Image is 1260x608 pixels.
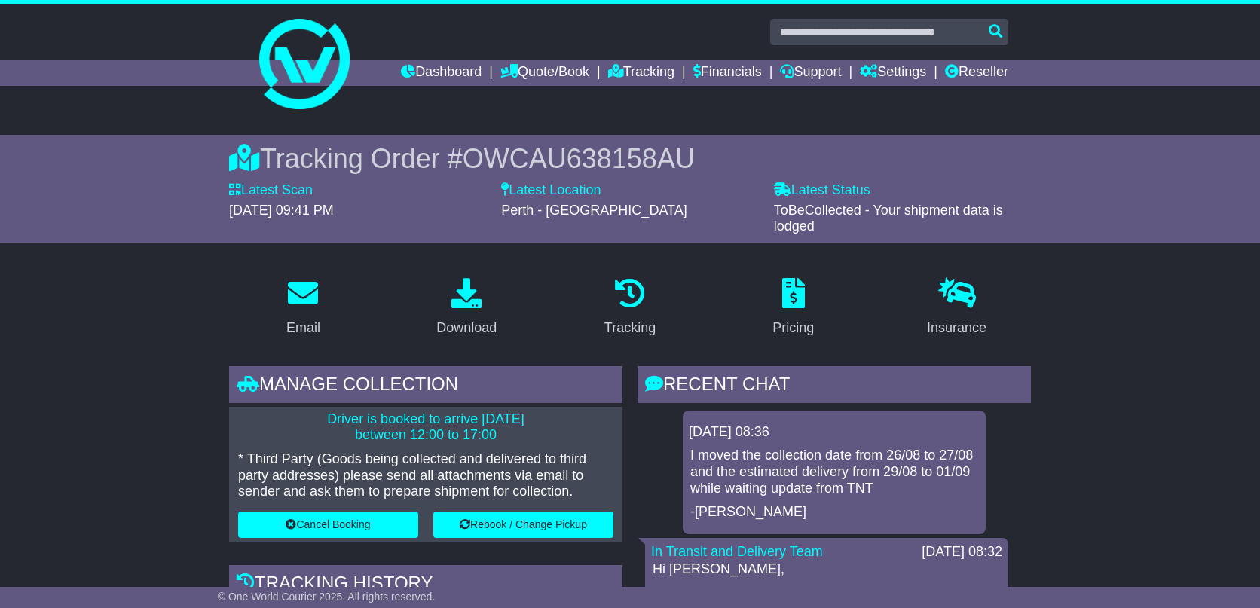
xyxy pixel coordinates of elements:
div: [DATE] 08:36 [689,424,980,441]
a: Reseller [945,60,1008,86]
a: Email [277,273,330,344]
span: OWCAU638158AU [463,143,695,174]
div: Email [286,318,320,338]
p: Hi [PERSON_NAME], [653,561,1001,578]
div: RECENT CHAT [638,366,1031,407]
div: Tracking history [229,565,622,606]
label: Latest Location [501,182,601,199]
p: I moved the collection date from 26/08 to 27/08 and the estimated delivery from 29/08 to 01/09 wh... [690,448,978,496]
label: Latest Status [774,182,870,199]
a: Tracking [608,60,674,86]
span: © One World Courier 2025. All rights reserved. [218,591,436,603]
div: Pricing [772,318,814,338]
button: Cancel Booking [238,512,418,538]
label: Latest Scan [229,182,313,199]
p: -[PERSON_NAME] [690,504,978,521]
a: Settings [860,60,926,86]
div: Tracking Order # [229,142,1031,175]
a: Financials [693,60,762,86]
div: Tracking [604,318,656,338]
div: Manage collection [229,366,622,407]
a: Dashboard [401,60,482,86]
span: ToBeCollected - Your shipment data is lodged [774,203,1003,234]
div: Insurance [927,318,986,338]
span: [DATE] 09:41 PM [229,203,334,218]
p: Driver is booked to arrive [DATE] between 12:00 to 17:00 [238,411,613,444]
a: Download [427,273,506,344]
a: Insurance [917,273,996,344]
a: In Transit and Delivery Team [651,544,823,559]
a: Support [780,60,841,86]
p: * Third Party (Goods being collected and delivered to third party addresses) please send all atta... [238,451,613,500]
button: Rebook / Change Pickup [433,512,613,538]
a: Quote/Book [500,60,589,86]
a: Tracking [595,273,665,344]
div: Download [436,318,497,338]
span: Perth - [GEOGRAPHIC_DATA] [501,203,687,218]
a: Pricing [763,273,824,344]
div: [DATE] 08:32 [922,544,1002,561]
